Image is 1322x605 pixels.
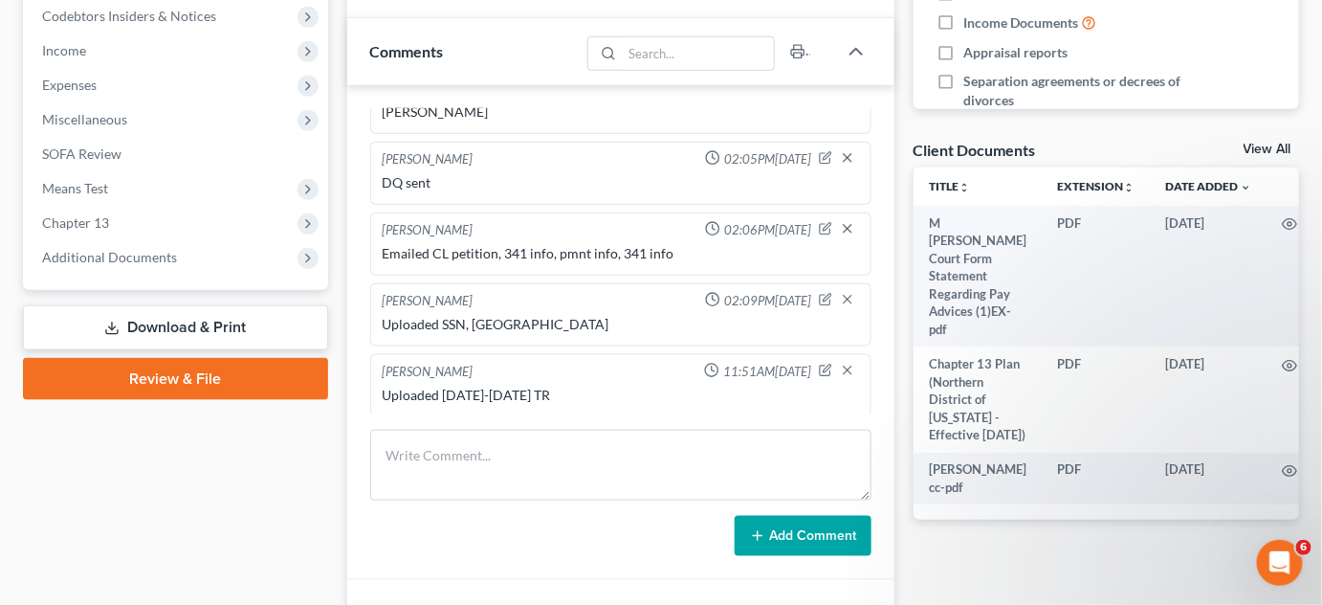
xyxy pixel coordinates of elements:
iframe: Intercom live chat [1257,540,1303,586]
span: Income Documents [963,13,1078,33]
div: [PERSON_NAME] [383,102,859,122]
span: SOFA Review [42,146,121,162]
a: Date Added expand_more [1165,179,1251,193]
span: Separation agreements or decrees of divorces [963,72,1186,110]
span: Comments [370,42,444,60]
td: PDF [1042,347,1150,452]
i: unfold_more [958,182,970,193]
a: Extensionunfold_more [1057,179,1135,193]
a: Review & File [23,358,328,400]
button: Add Comment [735,516,871,556]
a: View All [1244,143,1291,156]
span: Appraisal reports [963,43,1068,62]
td: PDF [1042,206,1150,347]
a: Titleunfold_more [929,179,970,193]
div: Emailed CL petition, 341 info, pmnt info, 341 info [383,244,859,263]
span: 02:09PM[DATE] [724,292,811,310]
td: M [PERSON_NAME] Court Form Statement Regarding Pay Advices (1)EX-pdf [914,206,1042,347]
span: 02:05PM[DATE] [724,150,811,168]
input: Search... [622,37,774,70]
div: Client Documents [914,140,1036,160]
span: 11:51AM[DATE] [723,363,811,381]
span: Additional Documents [42,249,177,265]
span: Miscellaneous [42,111,127,127]
div: [PERSON_NAME] [383,221,474,240]
td: [DATE] [1150,206,1267,347]
i: expand_more [1240,182,1251,193]
td: [DATE] [1150,453,1267,505]
div: DQ sent [383,173,859,192]
span: Means Test [42,180,108,196]
div: [PERSON_NAME] [383,292,474,311]
a: Download & Print [23,305,328,350]
div: Uploaded [DATE]-[DATE] TR [383,386,859,405]
span: Chapter 13 [42,214,109,231]
span: 6 [1296,540,1311,555]
td: [DATE] [1150,347,1267,452]
div: [PERSON_NAME] [383,363,474,382]
i: unfold_more [1123,182,1135,193]
div: [PERSON_NAME] [383,150,474,169]
div: Uploaded SSN, [GEOGRAPHIC_DATA] [383,315,859,334]
td: Chapter 13 Plan (Northern District of [US_STATE] - Effective [DATE]) [914,347,1042,452]
span: Income [42,42,86,58]
span: Expenses [42,77,97,93]
span: Codebtors Insiders & Notices [42,8,216,24]
td: PDF [1042,453,1150,505]
a: SOFA Review [27,137,328,171]
td: [PERSON_NAME] cc-pdf [914,453,1042,505]
span: 02:06PM[DATE] [724,221,811,239]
